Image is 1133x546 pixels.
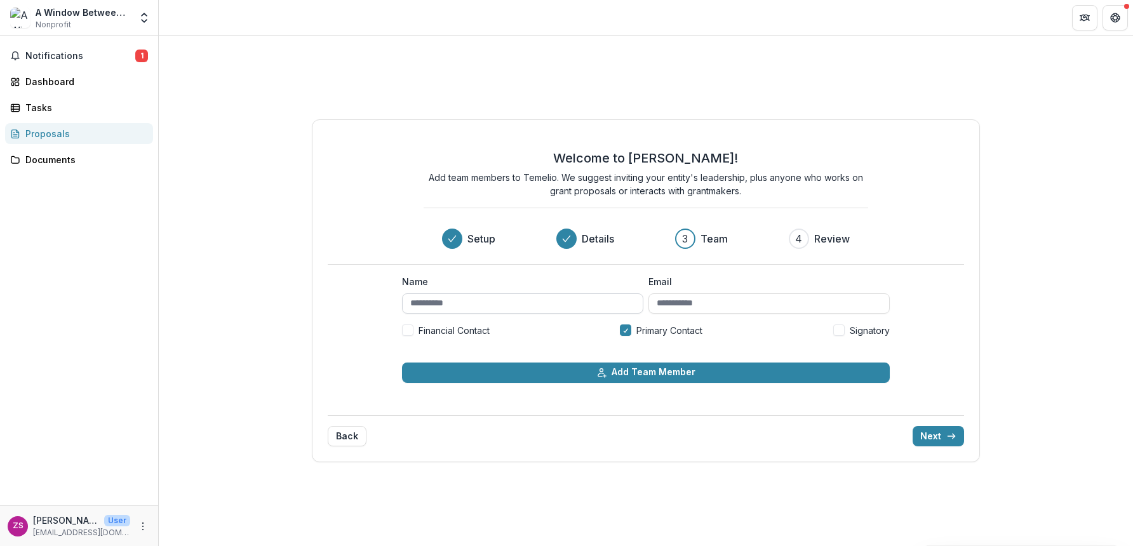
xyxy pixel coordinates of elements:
p: [EMAIL_ADDRESS][DOMAIN_NAME] [33,527,130,538]
h3: Team [701,231,728,246]
button: More [135,519,151,534]
a: Tasks [5,97,153,118]
div: 4 [795,231,802,246]
button: Back [328,426,366,446]
span: Notifications [25,51,135,62]
div: A Window Between Worlds [36,6,130,19]
div: Zachery Scott-Hillel [13,522,23,530]
div: Tasks [25,101,143,114]
div: 3 [682,231,688,246]
button: Partners [1072,5,1097,30]
div: Proposals [25,127,143,140]
span: Financial Contact [419,324,490,337]
button: Notifications1 [5,46,153,66]
button: Next [913,426,964,446]
div: Dashboard [25,75,143,88]
button: Open entity switcher [135,5,153,30]
p: Add team members to Temelio. We suggest inviting your entity's leadership, plus anyone who works ... [424,171,868,197]
h2: Welcome to [PERSON_NAME]! [553,150,738,166]
label: Name [402,275,636,288]
button: Add Team Member [402,363,890,383]
a: Documents [5,149,153,170]
p: User [104,515,130,526]
button: Get Help [1103,5,1128,30]
span: Signatory [850,324,890,337]
a: Proposals [5,123,153,144]
h3: Review [814,231,850,246]
p: [PERSON_NAME] [33,514,99,527]
label: Email [648,275,882,288]
span: 1 [135,50,148,62]
img: A Window Between Worlds [10,8,30,28]
span: Primary Contact [636,324,702,337]
span: Nonprofit [36,19,71,30]
a: Dashboard [5,71,153,92]
h3: Details [582,231,614,246]
h3: Setup [467,231,495,246]
div: Documents [25,153,143,166]
div: Progress [442,229,850,249]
